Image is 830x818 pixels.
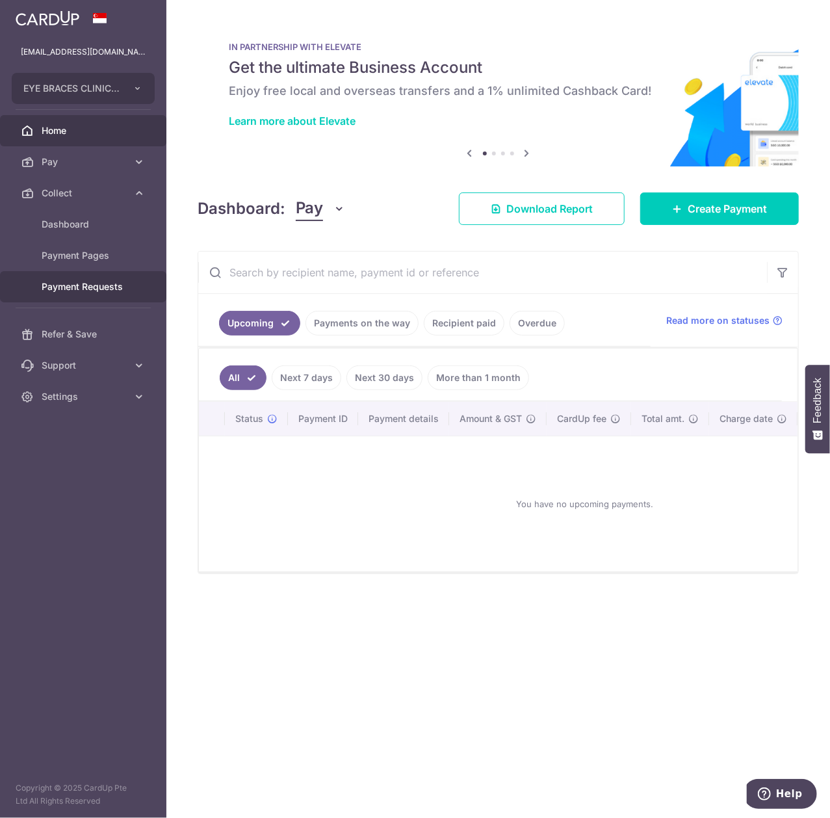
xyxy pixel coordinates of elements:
span: CardUp fee [557,412,606,425]
p: IN PARTNERSHIP WITH ELEVATE [229,42,768,52]
span: Download Report [506,201,593,217]
span: Refer & Save [42,328,127,341]
a: More than 1 month [428,365,529,390]
button: Pay [296,196,346,221]
img: Renovation banner [198,21,799,166]
span: Collect [42,187,127,200]
img: CardUp [16,10,79,26]
button: Feedback - Show survey [805,365,830,453]
a: All [220,365,266,390]
span: Charge date [720,412,773,425]
span: Amount & GST [460,412,522,425]
span: Payment Pages [42,249,127,262]
a: Create Payment [640,192,799,225]
a: Next 7 days [272,365,341,390]
p: [EMAIL_ADDRESS][DOMAIN_NAME] [21,46,146,59]
h5: Get the ultimate Business Account [229,57,768,78]
span: Home [42,124,127,137]
h6: Enjoy free local and overseas transfers and a 1% unlimited Cashback Card! [229,83,768,99]
span: Feedback [812,378,824,423]
a: Overdue [510,311,565,336]
span: Create Payment [688,201,767,217]
iframe: Opens a widget where you can find more information [747,779,817,811]
span: Pay [296,196,323,221]
th: Payment ID [288,402,358,436]
a: Download Report [459,192,625,225]
span: Support [42,359,127,372]
span: Status [235,412,263,425]
a: Learn more about Elevate [229,114,356,127]
span: Settings [42,390,127,403]
h4: Dashboard: [198,197,285,220]
span: Read more on statuses [666,314,770,327]
a: Upcoming [219,311,300,336]
button: EYE BRACES CLINIC PTE. LTD. [12,73,155,104]
input: Search by recipient name, payment id or reference [198,252,767,293]
th: Payment details [358,402,449,436]
a: Next 30 days [346,365,422,390]
span: EYE BRACES CLINIC PTE. LTD. [23,82,120,95]
a: Read more on statuses [666,314,783,327]
a: Payments on the way [305,311,419,336]
span: Payment Requests [42,280,127,293]
span: Total amt. [642,412,684,425]
span: Dashboard [42,218,127,231]
a: Recipient paid [424,311,504,336]
span: Pay [42,155,127,168]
